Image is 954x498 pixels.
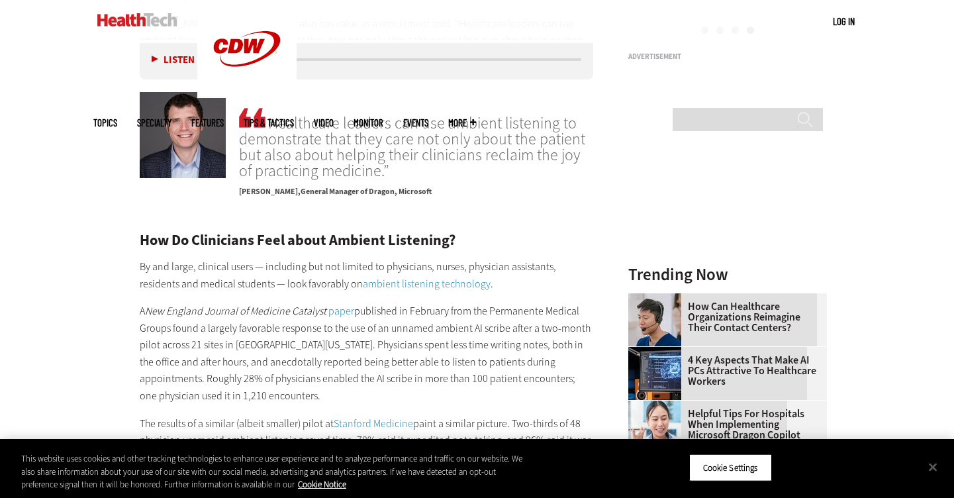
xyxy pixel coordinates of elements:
[363,277,491,291] a: ambient listening technology
[140,303,594,405] p: A published in February from the Permanente Medical Groups found a largely favorable response to ...
[334,417,413,430] a: Stanford Medicine
[628,293,688,304] a: Healthcare contact center
[354,118,383,128] a: MonITor
[328,304,354,318] a: paper
[191,118,224,128] a: Features
[628,347,681,400] img: Desktop monitor with brain AI concept
[137,118,171,128] span: Specialty
[298,479,346,490] a: More information about your privacy
[239,179,593,198] p: General Manager of Dragon, Microsoft
[93,118,117,128] span: Topics
[833,15,855,28] div: User menu
[628,301,819,333] a: How Can Healthcare Organizations Reimagine Their Contact Centers?
[197,87,297,101] a: CDW
[314,118,334,128] a: Video
[628,409,819,440] a: Helpful Tips for Hospitals When Implementing Microsoft Dragon Copilot
[239,105,593,179] span: Healthcare leaders can use ambient listening to demonstrate that they care not only about the pat...
[403,118,428,128] a: Events
[140,258,594,292] p: By and large, clinical users — including but not limited to physicians, nurses, physician assista...
[21,452,525,491] div: This website uses cookies and other tracking technologies to enhance user experience and to analy...
[689,454,772,481] button: Cookie Settings
[140,230,455,250] strong: How Do Clinicians Feel about Ambient Listening?
[628,293,681,346] img: Healthcare contact center
[448,118,476,128] span: More
[140,415,594,483] p: The results of a similar (albeit smaller) pilot at paint a similar picture. Two-thirds of 48 phys...
[628,401,688,411] a: Doctor using phone to dictate to tablet
[97,13,177,26] img: Home
[833,15,855,27] a: Log in
[628,266,827,283] h3: Trending Now
[628,347,688,358] a: Desktop monitor with brain AI concept
[628,401,681,454] img: Doctor using phone to dictate to tablet
[145,304,326,318] em: New England Journal of Medicine Catalyst
[628,66,827,231] iframe: advertisement
[628,355,819,387] a: 4 Key Aspects That Make AI PCs Attractive to Healthcare Workers
[239,186,301,197] span: [PERSON_NAME]
[918,452,947,481] button: Close
[244,118,294,128] a: Tips & Tactics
